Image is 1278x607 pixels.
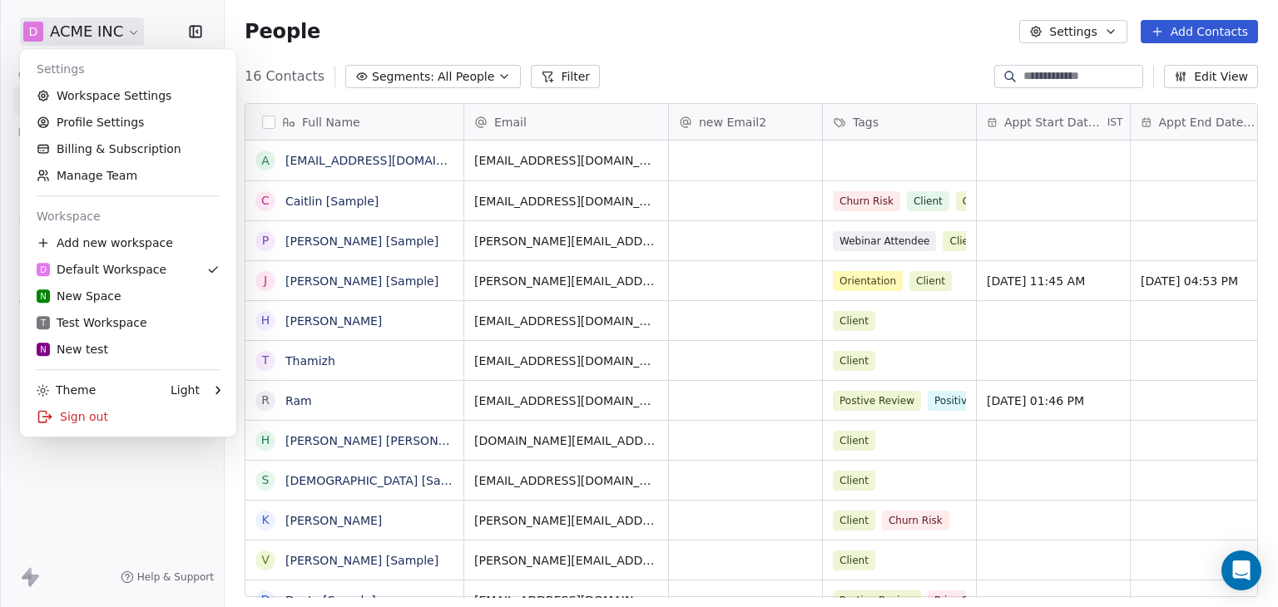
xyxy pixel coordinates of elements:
span: D [40,264,47,276]
div: New test [37,341,108,358]
span: T [41,317,46,329]
div: Add new workspace [27,229,230,256]
a: Billing & Subscription [27,136,230,162]
a: Manage Team [27,162,230,189]
div: New Space [37,288,121,304]
div: Default Workspace [37,261,166,278]
div: Sign out [27,403,230,430]
div: Test Workspace [37,314,147,331]
span: N [40,343,47,356]
div: Settings [27,56,230,82]
div: Workspace [27,203,230,229]
div: Light [171,382,200,398]
a: Workspace Settings [27,82,230,109]
div: Theme [37,382,96,398]
a: Profile Settings [27,109,230,136]
span: N [40,290,47,303]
